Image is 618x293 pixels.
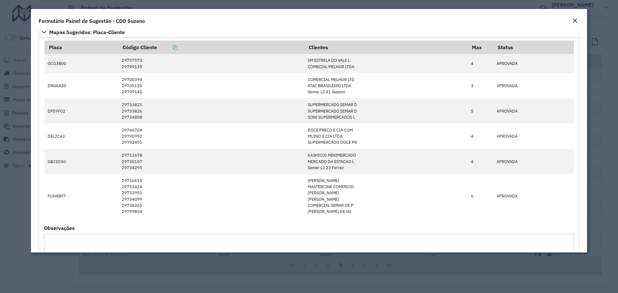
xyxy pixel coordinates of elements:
[304,149,467,174] td: KASHICOI MINIMERCADO MERCADO DA ESTACAO L Semar LJ 23 Ferraz
[118,98,304,124] td: 29733825 29733826 29734808
[467,149,493,174] td: 4
[44,174,118,218] td: FUH4B97
[493,98,574,124] td: APROVADA
[304,41,467,54] th: Clientes
[44,149,118,174] td: GBJ3D50
[467,98,493,124] td: 5
[44,124,118,149] td: DEL2C43
[118,54,304,73] td: 29757573 29799135
[44,54,118,73] td: GCG3B00
[304,124,467,149] td: DOCE PRECO E CIA COM MUINO E CIA LTDA SUPERMERCADO DOCE PR
[467,41,493,54] th: Max
[44,41,118,54] th: Placa
[493,149,574,174] td: APROVADA
[493,54,574,73] td: APROVADA
[304,174,467,218] td: [PERSON_NAME] MASTERCINE COMERCIO [PERSON_NAME] [PERSON_NAME] COMERCIAL SEMAR DE P [PERSON_NAME] ...
[44,98,118,124] td: DPE9F02
[493,41,574,54] th: Status
[44,224,75,232] label: Observações
[118,124,304,149] td: 29766704 29790992 29792455
[118,149,304,174] td: 29711678 29730197 29734295
[39,17,145,25] h4: Formulário Painel de Sugestão - CDD Suzano
[118,174,304,218] td: 29716615 29733424 29733955 29734099 29738261 29799854
[157,44,178,50] a: Copiar
[493,124,574,149] td: APROVADA
[49,30,125,35] span: Mapas Sugeridos: Placa-Cliente
[467,174,493,218] td: 6
[467,54,493,73] td: 4
[493,73,574,98] td: APROVADA
[118,41,304,54] th: Código Cliente
[467,124,493,149] td: 4
[570,17,579,25] button: Close
[467,73,493,98] td: 3
[572,18,577,23] em: Fechar
[493,174,574,218] td: APROVADA
[39,27,579,38] a: Mapas Sugeridos: Placa-Cliente
[304,73,467,98] td: COMERCIAL MELHOR LTD ATAC BRASILEIRO LTDA Semar LJ 31 Suzano
[118,73,304,98] td: 29700394 29705120 29709141
[304,98,467,124] td: SUPERMERCADO SEMAR D SUPERMERCADO SEMAR D SONI SUPERMERCADOS L
[304,54,467,73] td: SM ESTRELA DO VALE L COMECIAL MELHOR LTDA
[44,73,118,98] td: DRG6A30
